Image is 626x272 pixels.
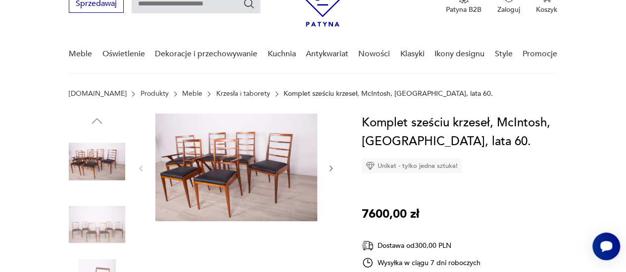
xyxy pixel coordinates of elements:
[362,239,374,252] img: Ikona dostawy
[536,5,557,14] p: Koszyk
[69,90,127,98] a: [DOMAIN_NAME]
[306,35,348,73] a: Antykwariat
[267,35,295,73] a: Kuchnia
[358,35,390,73] a: Nowości
[362,257,481,269] div: Wysyłka w ciągu 7 dni roboczych
[141,90,169,98] a: Produkty
[284,90,493,98] p: Komplet sześciu krzeseł, McIntosh, [GEOGRAPHIC_DATA], lata 60.
[434,35,484,73] a: Ikony designu
[155,114,317,221] img: Zdjęcie produktu Komplet sześciu krzeseł, McIntosh, Wielka Brytania, lata 60.
[155,35,257,73] a: Dekoracje i przechowywanie
[102,35,145,73] a: Oświetlenie
[216,90,270,98] a: Krzesła i taborety
[362,239,481,252] div: Dostawa od 300,00 PLN
[362,114,557,151] h1: Komplet sześciu krzeseł, McIntosh, [GEOGRAPHIC_DATA], lata 60.
[366,161,375,170] img: Ikona diamentu
[523,35,557,73] a: Promocje
[400,35,425,73] a: Klasyki
[446,5,482,14] p: Patyna B2B
[69,35,92,73] a: Meble
[69,1,124,8] a: Sprzedawaj
[497,5,520,14] p: Zaloguj
[182,90,202,98] a: Meble
[362,205,419,224] p: 7600,00 zł
[494,35,512,73] a: Style
[69,196,125,253] img: Zdjęcie produktu Komplet sześciu krzeseł, McIntosh, Wielka Brytania, lata 60.
[362,158,462,173] div: Unikat - tylko jedna sztuka!
[592,233,620,260] iframe: Smartsupp widget button
[69,133,125,190] img: Zdjęcie produktu Komplet sześciu krzeseł, McIntosh, Wielka Brytania, lata 60.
